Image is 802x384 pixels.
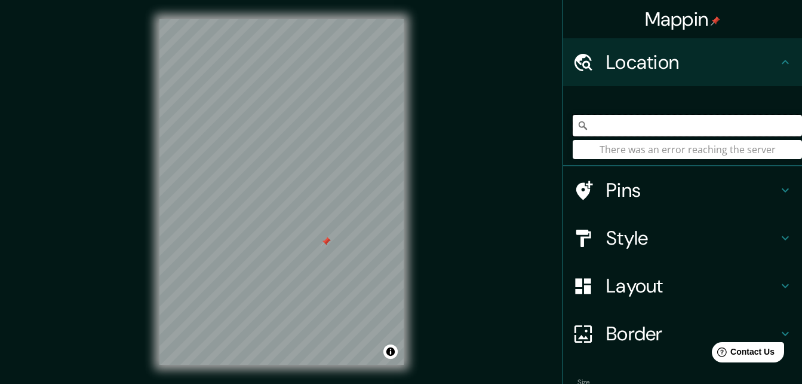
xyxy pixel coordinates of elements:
h4: Mappin [645,7,721,31]
h4: Style [606,226,778,250]
h4: Border [606,322,778,346]
h4: Layout [606,274,778,298]
div: There was an error reaching the server [573,140,802,159]
div: Pins [563,166,802,214]
iframe: Help widget launcher [696,337,789,371]
div: Layout [563,262,802,310]
canvas: Map [159,19,404,365]
div: Style [563,214,802,262]
button: Toggle attribution [383,345,398,359]
h4: Location [606,50,778,74]
div: Location [563,38,802,86]
img: pin-icon.png [711,16,720,26]
input: Pick your city or area [573,115,802,136]
h4: Pins [606,178,778,202]
div: Border [563,310,802,358]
